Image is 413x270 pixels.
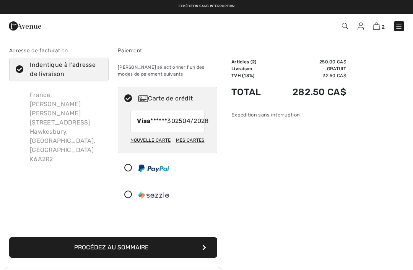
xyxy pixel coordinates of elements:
[231,58,272,65] td: Articles ( )
[138,165,169,172] img: PayPal
[138,191,169,199] img: Sezzle
[137,117,150,124] strong: Visa
[231,65,272,72] td: Livraison
[252,59,255,65] span: 2
[272,72,346,79] td: 32.50 CA$
[24,84,109,170] div: France [PERSON_NAME] [PERSON_NAME] [STREET_ADDRESS] Hawkesbury, [GEOGRAPHIC_DATA], [GEOGRAPHIC_DA...
[373,21,385,31] a: 2
[395,23,403,30] img: Menu
[9,47,109,55] div: Adresse de facturation
[382,24,385,30] span: 2
[118,47,217,55] div: Paiement
[231,72,272,79] td: TVH (13%)
[358,23,364,30] img: Mes infos
[130,134,171,147] div: Nouvelle carte
[272,65,346,72] td: Gratuit
[9,18,41,34] img: 1ère Avenue
[9,22,41,29] a: 1ère Avenue
[138,94,212,103] div: Carte de crédit
[272,79,346,105] td: 282.50 CA$
[373,23,380,30] img: Panier d'achat
[9,237,217,258] button: Procédez au sommaire
[118,58,217,84] div: [PERSON_NAME] sélectionner l'un des modes de paiement suivants
[182,116,208,126] span: 04/2028
[272,58,346,65] td: 250.00 CA$
[231,79,272,105] td: Total
[176,134,205,147] div: Mes cartes
[342,23,348,29] img: Recherche
[231,111,346,118] div: Expédition sans interruption
[30,60,97,79] div: Indentique à l'adresse de livraison
[138,95,148,102] img: Carte de crédit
